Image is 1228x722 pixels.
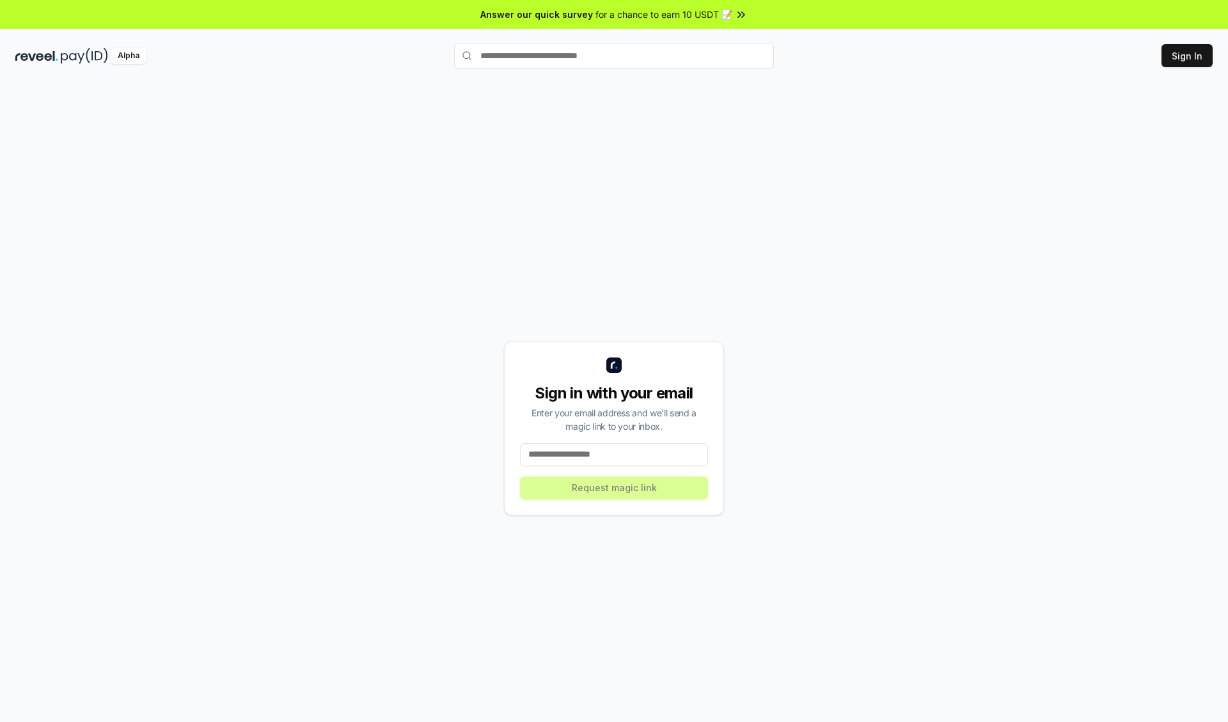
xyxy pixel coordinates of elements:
span: Answer our quick survey [480,8,593,21]
button: Sign In [1161,44,1213,67]
img: pay_id [61,48,108,64]
div: Sign in with your email [520,383,708,404]
img: reveel_dark [15,48,58,64]
div: Enter your email address and we’ll send a magic link to your inbox. [520,406,708,433]
img: logo_small [606,357,622,373]
span: for a chance to earn 10 USDT 📝 [595,8,732,21]
div: Alpha [111,48,146,64]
